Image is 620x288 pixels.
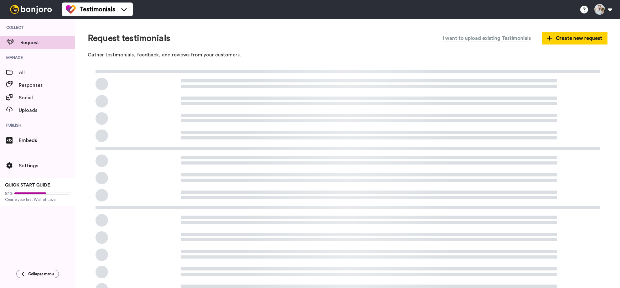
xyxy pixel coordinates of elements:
button: Create new request [542,32,607,45]
span: Embeds [19,137,75,144]
span: Collapse menu [28,271,54,276]
img: bj-logo-header-white.svg [8,5,54,14]
button: I want to upload existing Testimonials [438,31,535,45]
span: Social [19,94,75,102]
h1: Request testimonials [88,34,170,43]
span: I want to upload existing Testimonials [443,34,531,42]
img: tm-color.svg [66,4,76,14]
button: Collapse menu [16,270,59,278]
span: All [19,69,75,76]
span: 57% [5,191,13,196]
span: QUICK START GUIDE [5,183,50,187]
span: Responses [19,81,75,89]
span: Settings [19,162,75,170]
span: Create new request [547,34,602,42]
span: Request [20,39,75,46]
span: Testimonials [80,5,115,14]
span: Create your first Wall of Love [5,197,70,202]
p: Gather testimonials, feedback, and reviews from your customers. [88,51,607,59]
span: Uploads [19,107,75,114]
